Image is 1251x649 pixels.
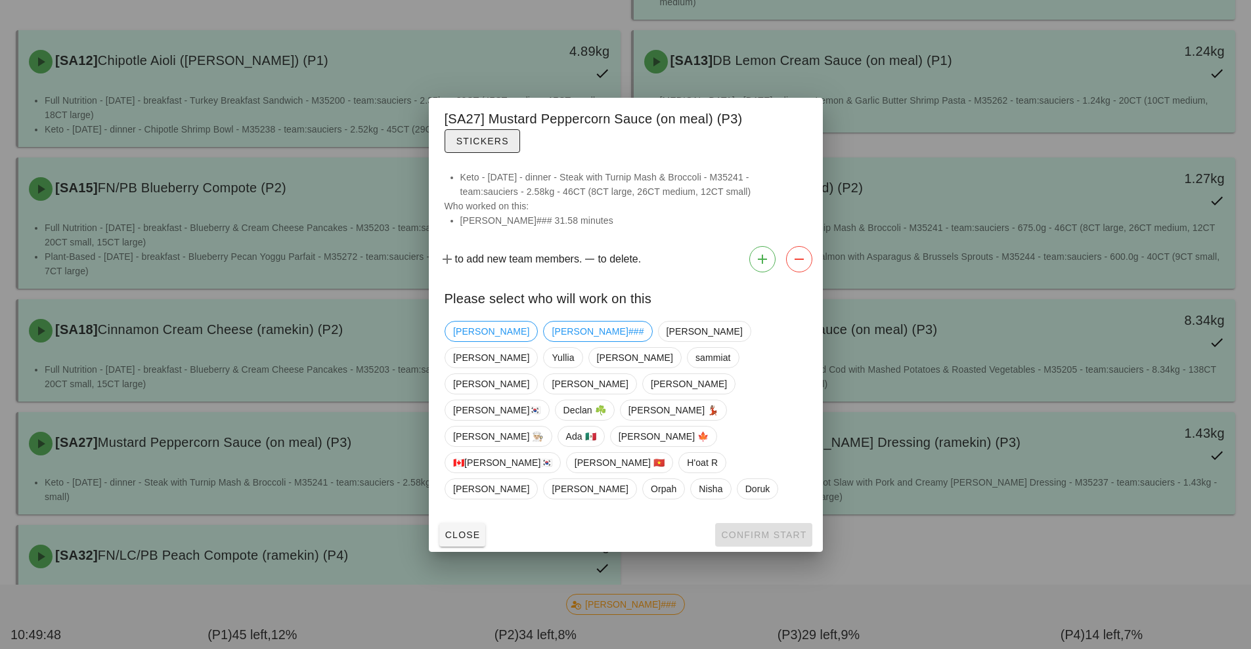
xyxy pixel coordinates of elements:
span: [PERSON_NAME] [552,479,628,499]
div: Please select who will work on this [429,278,823,316]
span: [PERSON_NAME] [650,374,726,394]
span: [PERSON_NAME] [666,322,742,341]
span: Declan ☘️ [563,400,605,420]
span: Yullia [552,348,574,367]
span: H'oat R [687,453,718,472]
li: [PERSON_NAME]### 31.58 minutes [460,213,807,228]
div: to add new team members. to delete. [429,241,823,278]
span: [PERSON_NAME] 🇻🇳 [574,453,665,472]
span: Close [445,530,481,540]
span: [PERSON_NAME] 💃🏽 [628,400,718,420]
div: Who worked on this: [429,170,823,241]
span: [PERSON_NAME]### [552,322,644,341]
div: [SA27] Mustard Peppercorn Sauce (on meal) (P3) [429,98,823,159]
span: sammiat [695,348,730,367]
span: [PERSON_NAME] 🍁 [618,427,709,446]
span: [PERSON_NAME] [596,348,672,367]
span: [PERSON_NAME] [453,322,529,341]
span: [PERSON_NAME] 👨🏼‍🍳 [453,427,544,446]
button: Stickers [445,129,520,153]
span: [PERSON_NAME]🇰🇷 [453,400,541,420]
button: Close [439,523,486,547]
span: [PERSON_NAME] [453,348,529,367]
span: Ada 🇲🇽 [565,427,596,446]
li: Keto - [DATE] - dinner - Steak with Turnip Mash & Broccoli - M35241 - team:sauciers - 2.58kg - 46... [460,170,807,199]
span: Nisha [699,479,722,499]
span: Stickers [456,136,509,146]
span: Doruk [745,479,770,499]
span: 🇨🇦[PERSON_NAME]🇰🇷 [453,453,552,472]
span: [PERSON_NAME] [552,374,628,394]
span: [PERSON_NAME] [453,374,529,394]
span: [PERSON_NAME] [453,479,529,499]
span: Orpah [650,479,676,499]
